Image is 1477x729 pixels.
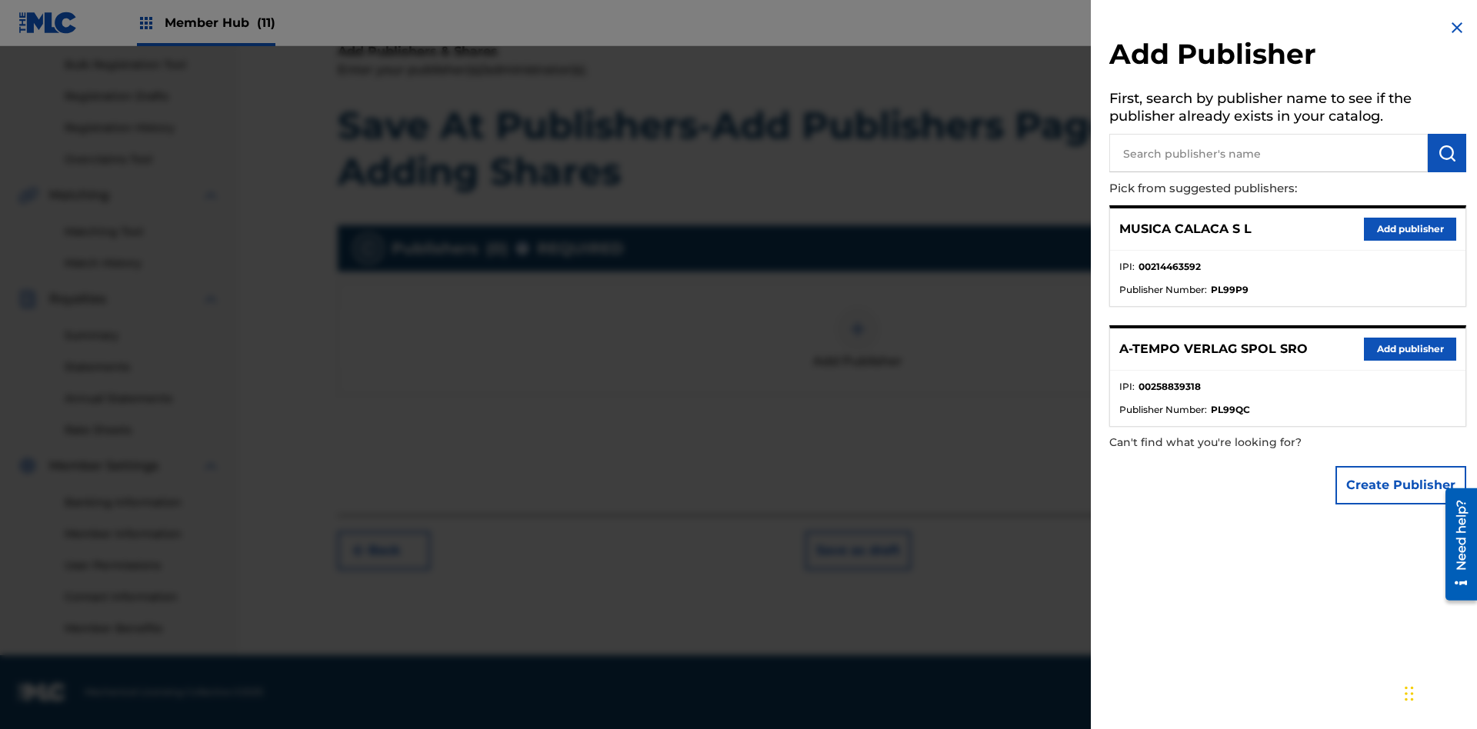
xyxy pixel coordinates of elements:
[1119,220,1252,238] p: MUSICA CALACA S L
[18,12,78,34] img: MLC Logo
[1109,172,1379,205] p: Pick from suggested publishers:
[1119,340,1308,358] p: A-TEMPO VERLAG SPOL SRO
[1119,260,1135,274] span: IPI :
[1139,380,1201,394] strong: 00258839318
[1109,427,1379,458] p: Can't find what you're looking for?
[1139,260,1201,274] strong: 00214463592
[137,14,155,32] img: Top Rightsholders
[1109,134,1428,172] input: Search publisher's name
[1211,403,1250,417] strong: PL99QC
[1335,466,1466,504] button: Create Publisher
[257,15,275,30] span: (11)
[1119,380,1135,394] span: IPI :
[1405,671,1414,717] div: Drag
[1119,403,1207,417] span: Publisher Number :
[1434,482,1477,608] iframe: Resource Center
[1438,144,1456,162] img: Search Works
[1119,283,1207,297] span: Publisher Number :
[165,14,275,32] span: Member Hub
[1364,218,1456,241] button: Add publisher
[1400,655,1477,729] iframe: Chat Widget
[1364,338,1456,361] button: Add publisher
[1211,283,1249,297] strong: PL99P9
[1109,37,1466,76] h2: Add Publisher
[1109,85,1466,134] h5: First, search by publisher name to see if the publisher already exists in your catalog.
